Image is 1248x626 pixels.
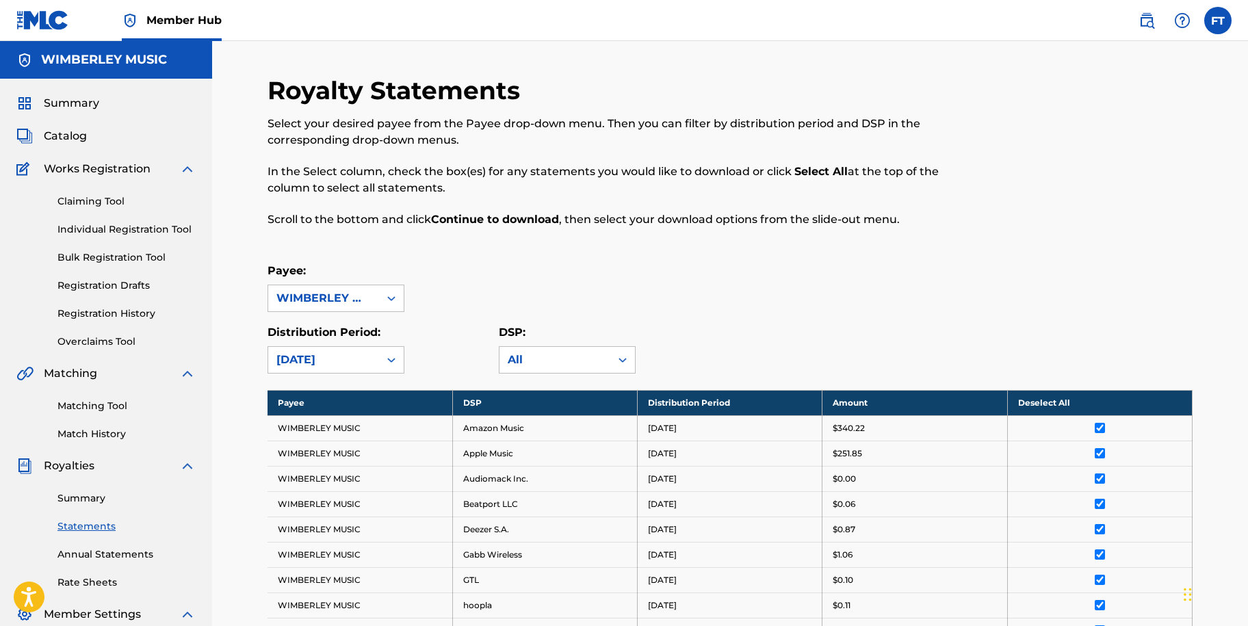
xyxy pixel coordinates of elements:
td: WIMBERLEY MUSIC [268,441,452,466]
td: [DATE] [638,517,822,542]
span: Summary [44,95,99,112]
th: Payee [268,390,452,415]
td: Audiomack Inc. [452,466,637,491]
span: Works Registration [44,161,151,177]
img: Accounts [16,52,33,68]
img: Royalties [16,458,33,474]
img: Catalog [16,128,33,144]
th: DSP [452,390,637,415]
p: $0.11 [833,599,850,612]
p: Scroll to the bottom and click , then select your download options from the slide-out menu. [268,211,980,228]
th: Deselect All [1007,390,1192,415]
td: GTL [452,567,637,592]
td: Apple Music [452,441,637,466]
div: All [508,352,602,368]
td: WIMBERLEY MUSIC [268,567,452,592]
p: $0.87 [833,523,855,536]
label: DSP: [499,326,525,339]
td: WIMBERLEY MUSIC [268,491,452,517]
img: help [1174,12,1191,29]
div: [DATE] [276,352,371,368]
strong: Select All [794,165,848,178]
img: expand [179,161,196,177]
th: Distribution Period [638,390,822,415]
img: search [1139,12,1155,29]
a: SummarySummary [16,95,99,112]
a: Matching Tool [57,399,196,413]
h5: WIMBERLEY MUSIC [41,52,167,68]
a: Rate Sheets [57,575,196,590]
div: Drag [1184,574,1192,615]
img: Top Rightsholder [122,12,138,29]
td: [DATE] [638,441,822,466]
td: [DATE] [638,592,822,618]
iframe: Chat Widget [1180,560,1248,626]
img: Works Registration [16,161,34,177]
td: WIMBERLEY MUSIC [268,542,452,567]
iframe: Resource Center [1210,413,1248,523]
img: expand [179,606,196,623]
a: Annual Statements [57,547,196,562]
span: Royalties [44,458,94,474]
img: Member Settings [16,606,33,623]
a: Match History [57,427,196,441]
td: [DATE] [638,567,822,592]
td: [DATE] [638,415,822,441]
img: Matching [16,365,34,382]
td: [DATE] [638,466,822,491]
p: In the Select column, check the box(es) for any statements you would like to download or click at... [268,164,980,196]
p: $340.22 [833,422,865,434]
label: Distribution Period: [268,326,380,339]
td: WIMBERLEY MUSIC [268,592,452,618]
p: Select your desired payee from the Payee drop-down menu. Then you can filter by distribution peri... [268,116,980,148]
a: Claiming Tool [57,194,196,209]
a: Statements [57,519,196,534]
a: Registration Drafts [57,278,196,293]
td: hoopla [452,592,637,618]
td: [DATE] [638,542,822,567]
img: MLC Logo [16,10,69,30]
td: WIMBERLEY MUSIC [268,517,452,542]
a: Summary [57,491,196,506]
span: Member Hub [146,12,222,28]
img: Summary [16,95,33,112]
a: Registration History [57,307,196,321]
td: Deezer S.A. [452,517,637,542]
div: User Menu [1204,7,1232,34]
p: $0.00 [833,473,856,485]
img: expand [179,458,196,474]
td: Amazon Music [452,415,637,441]
td: Gabb Wireless [452,542,637,567]
span: Member Settings [44,606,141,623]
img: expand [179,365,196,382]
span: Matching [44,365,97,382]
h2: Royalty Statements [268,75,527,106]
label: Payee: [268,264,306,277]
div: WIMBERLEY MUSIC [276,290,371,307]
p: $251.85 [833,447,862,460]
td: WIMBERLEY MUSIC [268,466,452,491]
p: $0.06 [833,498,855,510]
a: Public Search [1133,7,1160,34]
strong: Continue to download [431,213,559,226]
span: Catalog [44,128,87,144]
a: Bulk Registration Tool [57,250,196,265]
td: Beatport LLC [452,491,637,517]
a: Overclaims Tool [57,335,196,349]
th: Amount [822,390,1007,415]
td: WIMBERLEY MUSIC [268,415,452,441]
div: Help [1169,7,1196,34]
a: Individual Registration Tool [57,222,196,237]
td: [DATE] [638,491,822,517]
a: CatalogCatalog [16,128,87,144]
p: $1.06 [833,549,853,561]
p: $0.10 [833,574,853,586]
